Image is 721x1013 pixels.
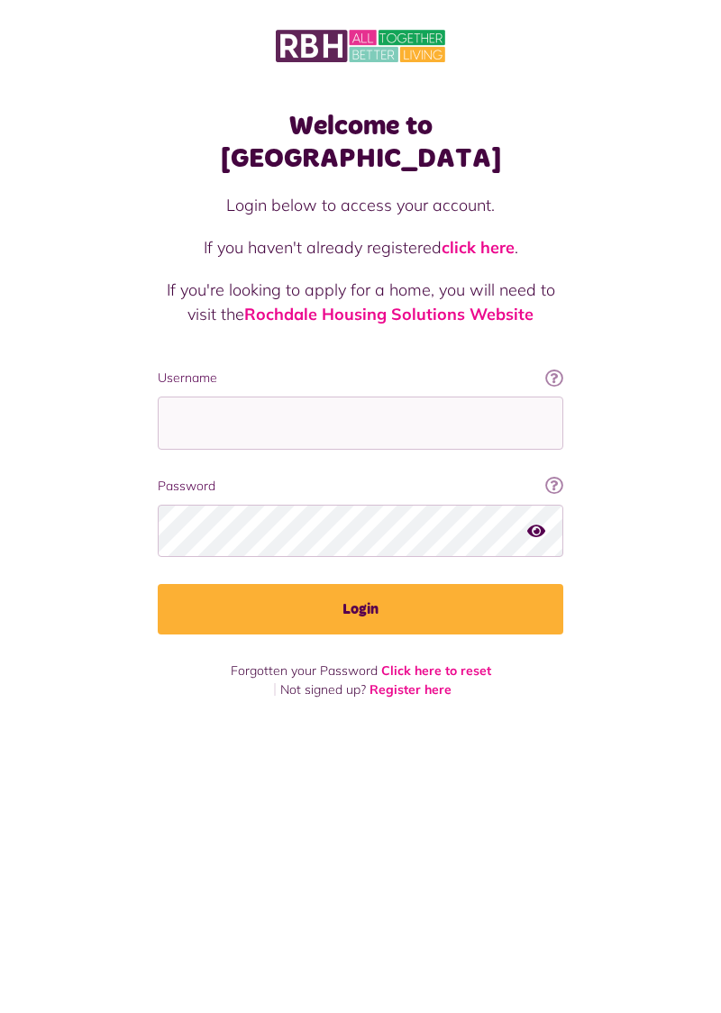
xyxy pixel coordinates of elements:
[158,110,563,175] h1: Welcome to [GEOGRAPHIC_DATA]
[276,27,445,65] img: MyRBH
[244,304,534,324] a: Rochdale Housing Solutions Website
[158,477,563,496] label: Password
[381,662,491,679] a: Click here to reset
[280,681,366,698] span: Not signed up?
[158,235,563,260] p: If you haven't already registered .
[231,662,378,679] span: Forgotten your Password
[370,681,452,698] a: Register here
[158,369,563,388] label: Username
[158,193,563,217] p: Login below to access your account.
[442,237,515,258] a: click here
[158,278,563,326] p: If you're looking to apply for a home, you will need to visit the
[158,584,563,634] button: Login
